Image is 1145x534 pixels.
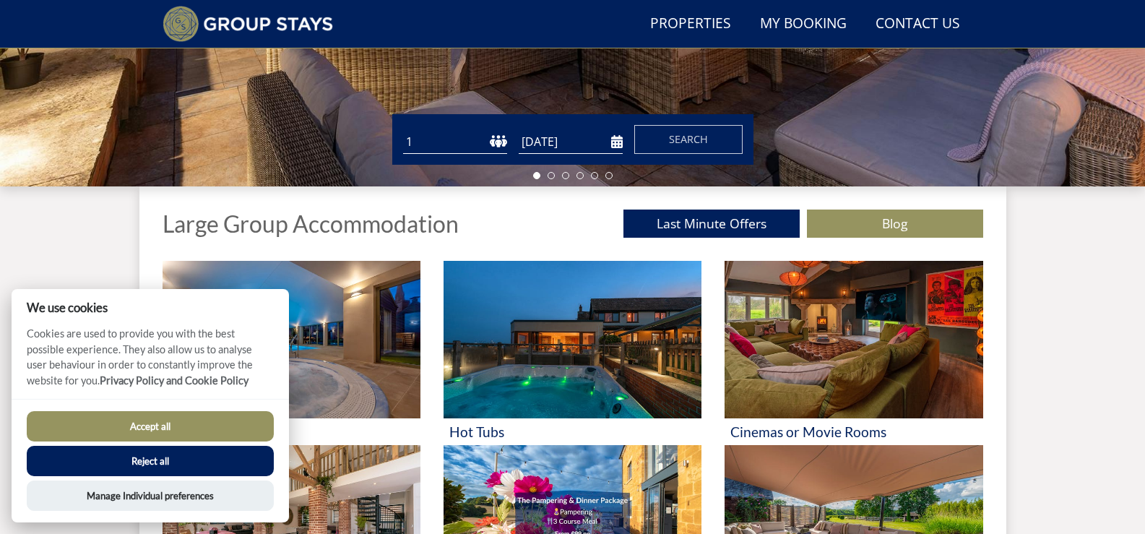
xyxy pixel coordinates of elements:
button: Manage Individual preferences [27,481,274,511]
button: Accept all [27,411,274,442]
input: Arrival Date [519,130,623,154]
img: Group Stays [163,6,334,42]
img: 'Hot Tubs' - Large Group Accommodation Holiday Ideas [444,261,701,418]
h3: Hot Tubs [449,424,696,439]
button: Search [634,125,743,154]
p: Cookies are used to provide you with the best possible experience. They also allow us to analyse ... [12,326,289,399]
a: 'Swimming Pool' - Large Group Accommodation Holiday Ideas Swimming Pool [163,261,420,445]
a: 'Hot Tubs' - Large Group Accommodation Holiday Ideas Hot Tubs [444,261,701,445]
h1: Large Group Accommodation [163,211,459,236]
h3: Cinemas or Movie Rooms [730,424,977,439]
h3: Swimming Pool [168,424,415,439]
span: Search [669,132,708,146]
a: Blog [807,210,983,238]
a: 'Cinemas or Movie Rooms' - Large Group Accommodation Holiday Ideas Cinemas or Movie Rooms [725,261,982,445]
img: 'Swimming Pool' - Large Group Accommodation Holiday Ideas [163,261,420,418]
a: Privacy Policy and Cookie Policy [100,374,249,387]
a: Contact Us [870,8,966,40]
a: Last Minute Offers [623,210,800,238]
button: Reject all [27,446,274,476]
a: My Booking [754,8,852,40]
h2: We use cookies [12,301,289,314]
a: Properties [644,8,737,40]
img: 'Cinemas or Movie Rooms' - Large Group Accommodation Holiday Ideas [725,261,982,418]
